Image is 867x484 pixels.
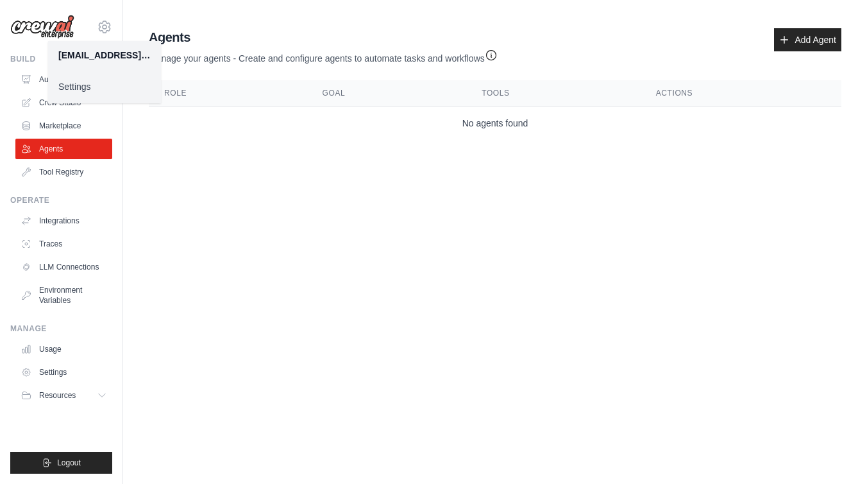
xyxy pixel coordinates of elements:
[10,324,112,334] div: Manage
[774,28,841,51] a: Add Agent
[641,80,841,107] th: Actions
[15,139,112,159] a: Agents
[15,280,112,311] a: Environment Variables
[15,116,112,136] a: Marketplace
[15,385,112,406] button: Resources
[15,362,112,383] a: Settings
[10,54,112,64] div: Build
[307,80,467,107] th: Goal
[10,452,112,474] button: Logout
[10,195,112,205] div: Operate
[48,75,161,98] a: Settings
[15,234,112,254] a: Traces
[15,339,112,359] a: Usage
[57,458,81,468] span: Logout
[149,46,498,65] p: Manage your agents - Create and configure agents to automate tasks and workflows
[39,390,76,401] span: Resources
[15,162,112,182] a: Tool Registry
[149,107,841,141] td: No agents found
[466,80,641,107] th: Tools
[15,257,112,277] a: LLM Connections
[149,28,498,46] h2: Agents
[15,92,112,113] a: Crew Studio
[15,69,112,90] a: Automations
[10,15,74,39] img: Logo
[58,49,151,62] div: [EMAIL_ADDRESS][DOMAIN_NAME]
[149,80,307,107] th: Role
[15,211,112,231] a: Integrations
